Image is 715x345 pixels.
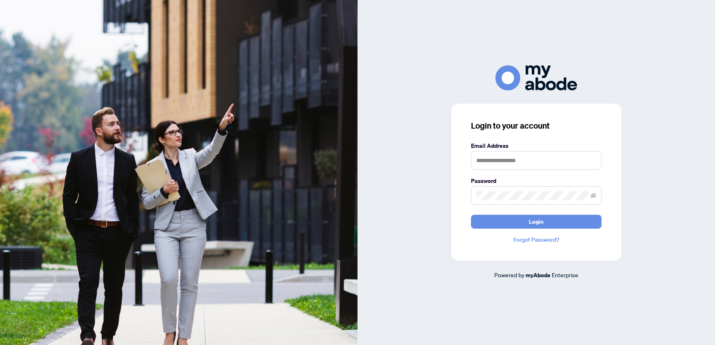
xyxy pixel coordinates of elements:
label: Password [471,176,602,185]
img: ma-logo [495,65,577,90]
a: myAbode [526,271,551,280]
span: Powered by [494,271,524,278]
span: eye-invisible [591,193,596,198]
label: Email Address [471,141,602,150]
span: Enterprise [552,271,578,278]
h3: Login to your account [471,120,602,131]
span: Login [529,215,544,228]
a: Forgot Password? [471,235,602,244]
button: Login [471,215,602,229]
